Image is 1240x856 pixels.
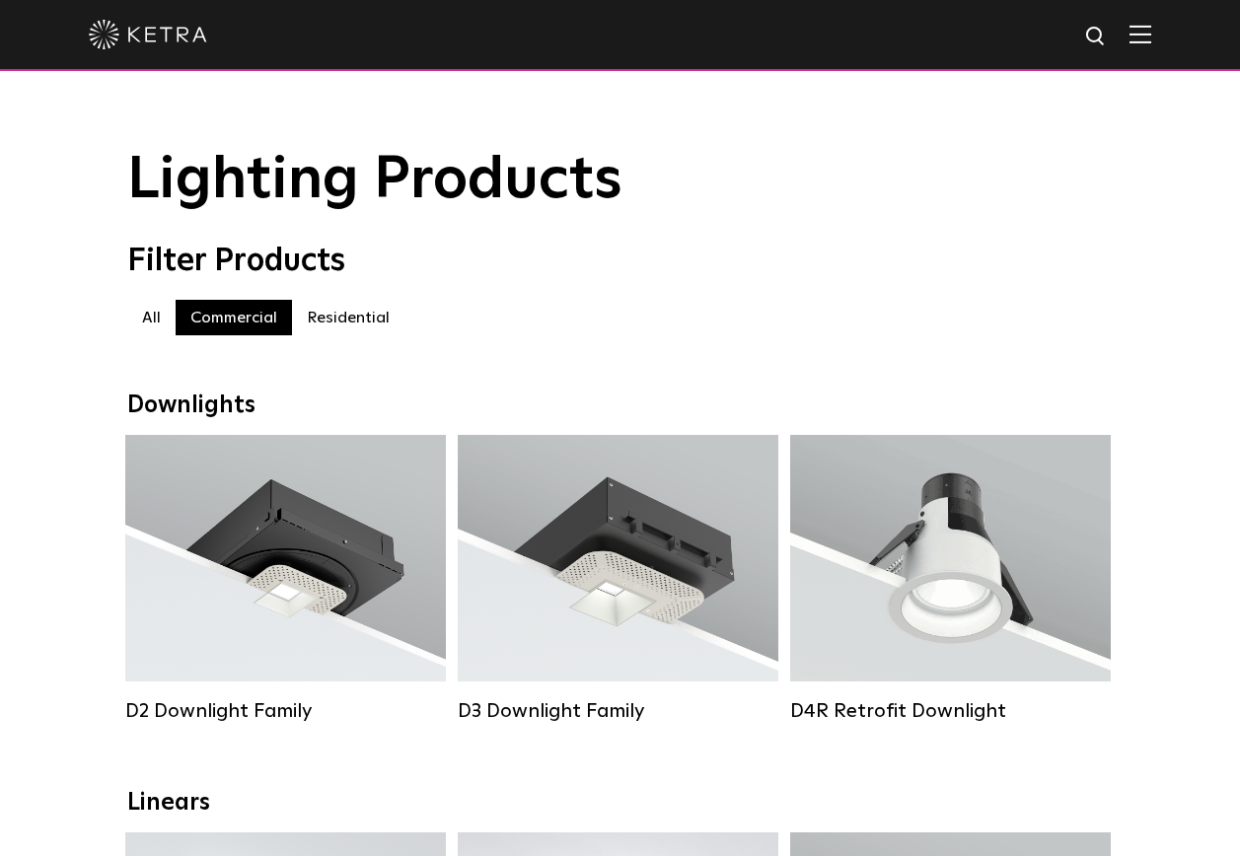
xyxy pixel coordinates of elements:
a: D2 Downlight Family Lumen Output:1200Colors:White / Black / Gloss Black / Silver / Bronze / Silve... [125,435,446,723]
div: Linears [127,789,1114,818]
label: Residential [292,300,404,335]
div: D4R Retrofit Downlight [790,699,1111,723]
a: D3 Downlight Family Lumen Output:700 / 900 / 1100Colors:White / Black / Silver / Bronze / Paintab... [458,435,778,723]
div: Filter Products [127,243,1114,280]
div: D3 Downlight Family [458,699,778,723]
div: D2 Downlight Family [125,699,446,723]
div: Downlights [127,392,1114,420]
img: ketra-logo-2019-white [89,20,207,49]
img: Hamburger%20Nav.svg [1130,25,1151,43]
label: Commercial [176,300,292,335]
span: Lighting Products [127,151,622,210]
a: D4R Retrofit Downlight Lumen Output:800Colors:White / BlackBeam Angles:15° / 25° / 40° / 60°Watta... [790,435,1111,723]
label: All [127,300,176,335]
img: search icon [1084,25,1109,49]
